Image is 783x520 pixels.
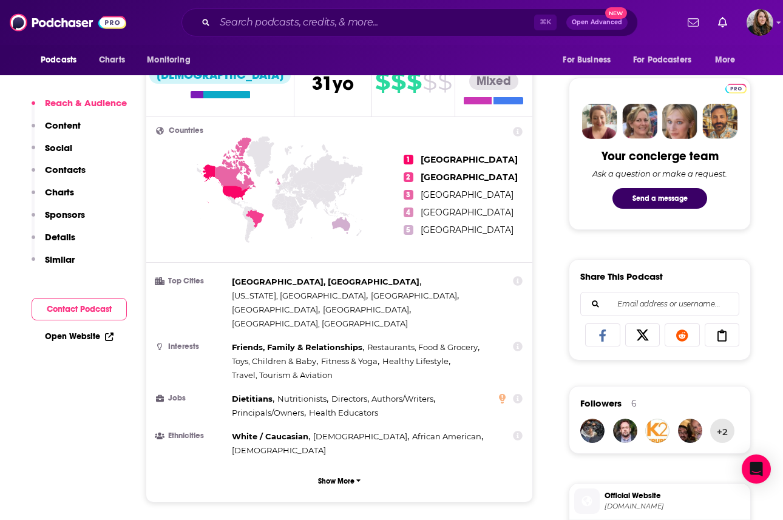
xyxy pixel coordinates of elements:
[331,394,367,404] span: Directors
[371,392,435,406] span: ,
[382,356,449,366] span: Healthy Lifestyle
[91,49,132,72] a: Charts
[32,164,86,186] button: Contacts
[45,142,72,154] p: Social
[32,49,92,72] button: open menu
[622,104,657,139] img: Barbara Profile
[407,72,421,91] span: $
[138,49,206,72] button: open menu
[592,169,727,178] div: Ask a question or make a request.
[32,231,75,254] button: Details
[404,208,413,217] span: 4
[715,52,736,69] span: More
[421,225,514,235] span: [GEOGRAPHIC_DATA]
[156,470,523,492] button: Show More
[580,271,663,282] h3: Share This Podcast
[232,406,306,420] span: ,
[32,186,74,209] button: Charts
[331,392,369,406] span: ,
[169,127,203,135] span: Countries
[32,142,72,164] button: Social
[232,354,318,368] span: ,
[10,11,126,34] img: Podchaser - Follow, Share and Rate Podcasts
[321,354,379,368] span: ,
[645,419,669,443] img: K2Krupp
[747,9,773,36] span: Logged in as spectaclecreative
[707,49,751,72] button: open menu
[747,9,773,36] button: Show profile menu
[705,323,740,346] a: Copy Link
[375,72,390,91] span: $
[321,356,378,366] span: Fitness & Yoga
[591,292,729,316] input: Email address or username...
[421,189,514,200] span: [GEOGRAPHIC_DATA]
[580,419,605,443] img: Llosl
[45,186,74,198] p: Charts
[625,323,660,346] a: Share on X/Twitter
[277,392,328,406] span: ,
[469,73,518,90] div: Mixed
[404,225,413,235] span: 5
[45,209,85,220] p: Sponsors
[232,289,368,303] span: ,
[232,408,304,417] span: Principals/Owners
[404,155,413,164] span: 1
[371,291,457,300] span: [GEOGRAPHIC_DATA]
[421,154,518,165] span: [GEOGRAPHIC_DATA]
[45,331,114,342] a: Open Website
[371,289,459,303] span: ,
[312,72,354,95] span: 31 yo
[232,445,326,455] span: [DEMOGRAPHIC_DATA]
[323,305,409,314] span: [GEOGRAPHIC_DATA]
[404,190,413,200] span: 3
[232,370,333,380] span: Travel, Tourism & Aviation
[554,49,626,72] button: open menu
[232,291,366,300] span: [US_STATE], [GEOGRAPHIC_DATA]
[318,477,354,485] p: Show More
[232,392,274,406] span: ,
[232,305,318,314] span: [GEOGRAPHIC_DATA]
[713,12,732,33] a: Show notifications dropdown
[367,340,480,354] span: ,
[631,398,637,409] div: 6
[612,188,707,209] button: Send a message
[232,275,421,289] span: ,
[309,408,378,417] span: Health Educators
[313,431,407,441] span: [DEMOGRAPHIC_DATA]
[747,9,773,36] img: User Profile
[665,323,700,346] a: Share on Reddit
[710,419,734,443] button: +2
[725,84,747,93] img: Podchaser Pro
[582,104,617,139] img: Sydney Profile
[41,52,76,69] span: Podcasts
[45,231,75,243] p: Details
[625,49,709,72] button: open menu
[156,394,227,402] h3: Jobs
[45,164,86,175] p: Contacts
[32,97,127,120] button: Reach & Audience
[367,342,478,352] span: Restaurants, Food & Grocery
[534,15,557,30] span: ⌘ K
[422,72,436,91] span: $
[574,488,745,514] a: Official Website[DOMAIN_NAME]
[99,52,125,69] span: Charts
[156,343,227,351] h3: Interests
[412,430,483,444] span: ,
[32,254,75,276] button: Similar
[580,292,739,316] div: Search followers
[678,419,702,443] a: SzanyMan
[438,72,452,91] span: $
[412,431,481,441] span: African American
[613,419,637,443] img: PodcastPartnershipPDX
[563,52,611,69] span: For Business
[633,52,691,69] span: For Podcasters
[605,7,627,19] span: New
[391,72,405,91] span: $
[602,149,719,164] div: Your concierge team
[232,319,408,328] span: [GEOGRAPHIC_DATA], [GEOGRAPHIC_DATA]
[277,394,327,404] span: Nutritionists
[566,15,628,30] button: Open AdvancedNew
